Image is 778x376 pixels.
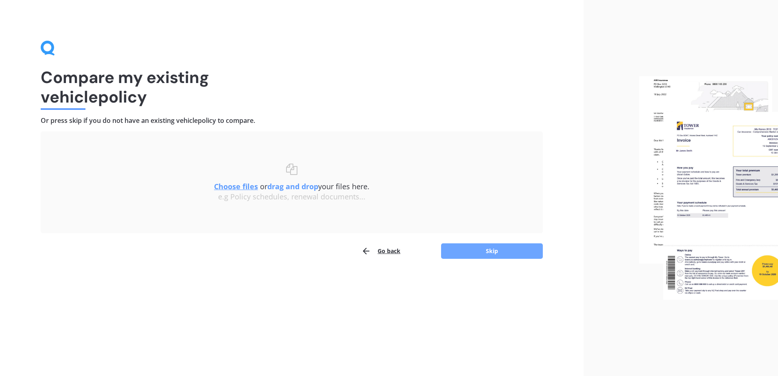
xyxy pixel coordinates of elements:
span: or your files here. [214,181,369,191]
h4: Or press skip if you do not have an existing vehicle policy to compare. [41,116,543,125]
div: e.g Policy schedules, renewal documents... [57,192,527,201]
img: files.webp [639,76,778,300]
u: Choose files [214,181,258,191]
button: Go back [361,243,400,259]
button: Skip [441,243,543,259]
b: drag and drop [267,181,318,191]
h1: Compare my existing vehicle policy [41,68,543,107]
